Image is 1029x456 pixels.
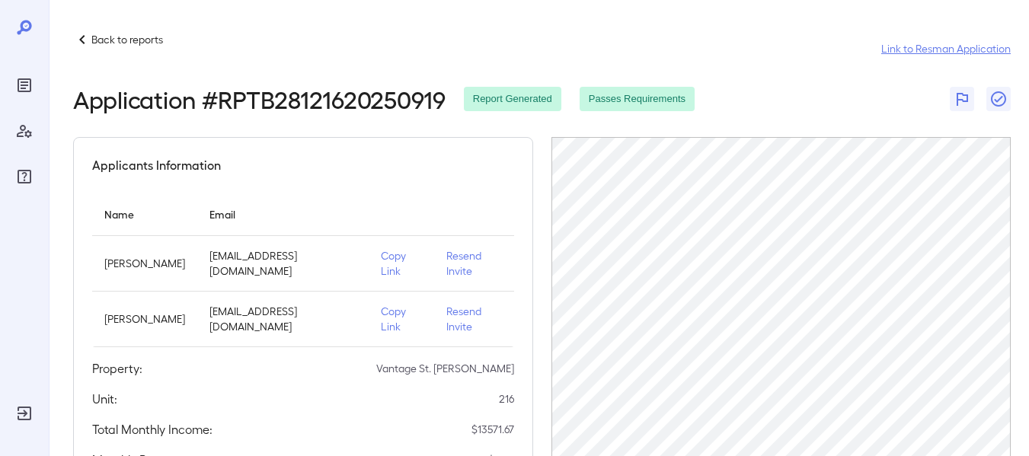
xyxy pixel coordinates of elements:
[464,92,561,107] span: Report Generated
[104,311,185,327] p: [PERSON_NAME]
[471,422,514,437] p: $ 13571.67
[986,87,1011,111] button: Close Report
[950,87,974,111] button: Flag Report
[92,156,221,174] h5: Applicants Information
[12,73,37,97] div: Reports
[381,304,422,334] p: Copy Link
[92,193,197,236] th: Name
[12,164,37,189] div: FAQ
[12,119,37,143] div: Manage Users
[446,304,502,334] p: Resend Invite
[381,248,422,279] p: Copy Link
[92,420,213,438] h5: Total Monthly Income:
[104,256,185,271] p: [PERSON_NAME]
[91,32,163,47] p: Back to reports
[92,193,514,347] table: simple table
[73,85,446,113] h2: Application # RPTB28121620250919
[12,401,37,426] div: Log Out
[92,390,117,408] h5: Unit:
[376,361,514,376] p: Vantage St. [PERSON_NAME]
[209,304,356,334] p: [EMAIL_ADDRESS][DOMAIN_NAME]
[446,248,502,279] p: Resend Invite
[499,391,514,407] p: 216
[580,92,695,107] span: Passes Requirements
[881,41,1011,56] a: Link to Resman Application
[92,359,142,378] h5: Property:
[197,193,369,236] th: Email
[209,248,356,279] p: [EMAIL_ADDRESS][DOMAIN_NAME]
